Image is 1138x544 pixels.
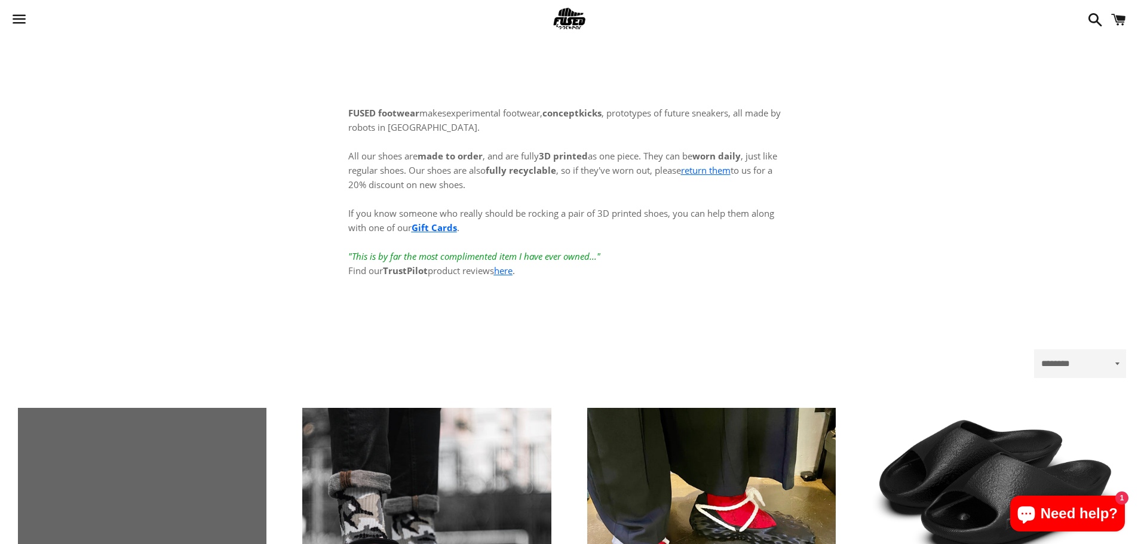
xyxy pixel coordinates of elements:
[539,150,588,162] strong: 3D printed
[494,265,513,276] a: here
[418,150,483,162] strong: made to order
[383,265,428,276] strong: TrustPilot
[412,222,457,233] a: Gift Cards
[542,107,602,119] strong: conceptkicks
[486,164,556,176] strong: fully recyclable
[348,250,600,262] em: "This is by far the most complimented item I have ever owned..."
[348,107,419,119] strong: FUSED footwear
[348,134,790,278] p: All our shoes are , and are fully as one piece. They can be , just like regular shoes. Our shoes ...
[348,107,446,119] span: makes
[1007,496,1128,534] inbox-online-store-chat: Shopify online store chat
[692,150,741,162] strong: worn daily
[681,164,731,176] a: return them
[348,107,781,133] span: experimental footwear, , prototypes of future sneakers, all made by robots in [GEOGRAPHIC_DATA].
